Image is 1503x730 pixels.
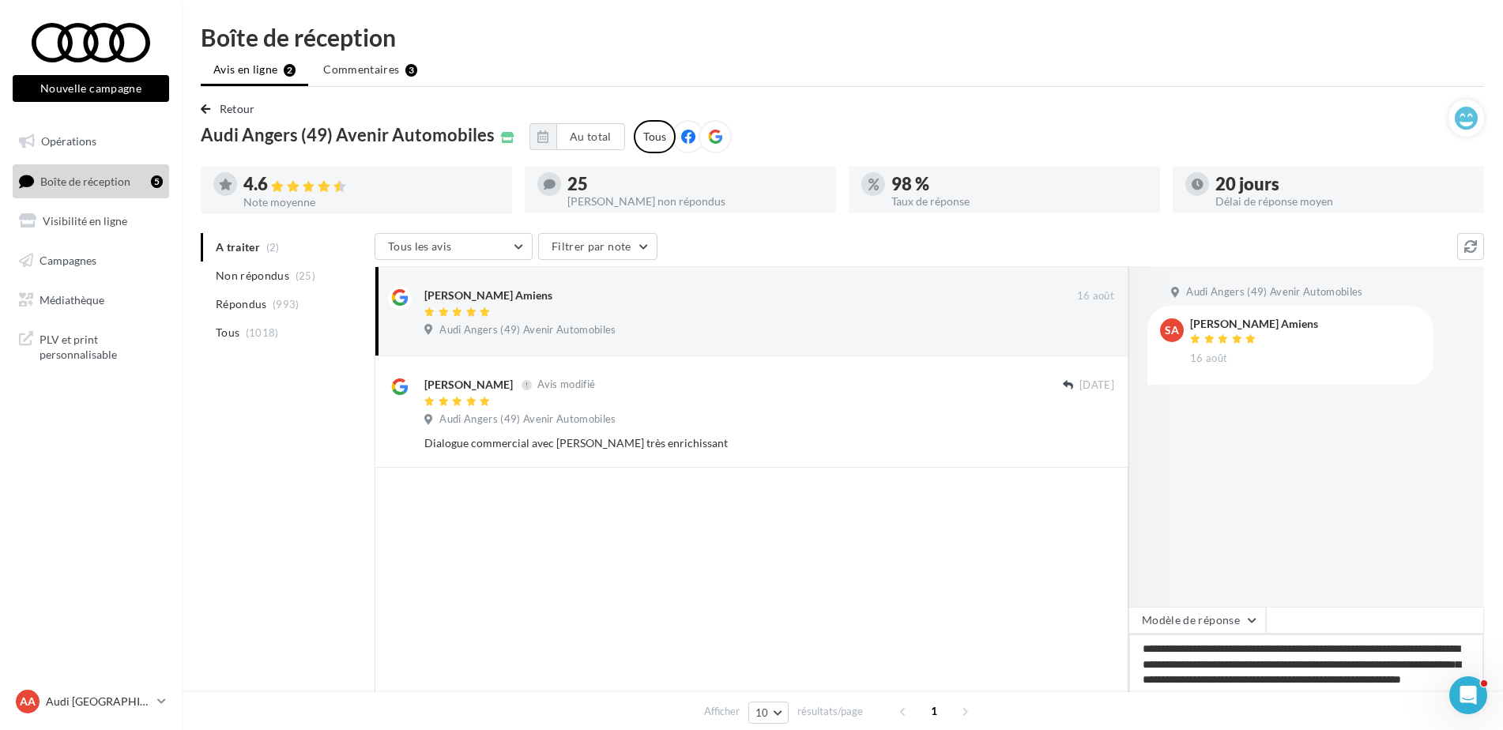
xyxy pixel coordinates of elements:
span: Visibilité en ligne [43,214,127,228]
a: Boîte de réception5 [9,164,172,198]
div: 98 % [891,175,1147,193]
span: Tous les avis [388,239,452,253]
span: résultats/page [797,704,863,719]
button: Modèle de réponse [1128,607,1266,634]
button: Au total [556,123,625,150]
div: 4.6 [243,175,499,194]
span: 16 août [1077,289,1114,303]
div: [PERSON_NAME] Amiens [1190,318,1318,329]
span: PLV et print personnalisable [40,329,163,363]
span: 16 août [1190,352,1227,366]
span: Tous [216,325,239,341]
button: Filtrer par note [538,233,657,260]
div: 20 jours [1215,175,1471,193]
div: Délai de réponse moyen [1215,196,1471,207]
a: Visibilité en ligne [9,205,172,238]
a: PLV et print personnalisable [9,322,172,369]
div: Boîte de réception [201,25,1484,49]
div: Tous [634,120,676,153]
p: Audi [GEOGRAPHIC_DATA] [46,694,151,709]
button: 10 [748,702,789,724]
span: Campagnes [40,254,96,267]
span: Audi Angers (49) Avenir Automobiles [201,126,495,144]
a: AA Audi [GEOGRAPHIC_DATA] [13,687,169,717]
span: Audi Angers (49) Avenir Automobiles [439,323,616,337]
span: Audi Angers (49) Avenir Automobiles [439,412,616,427]
div: Dialogue commercial avec [PERSON_NAME] très enrichissant [424,435,1011,451]
span: SA [1165,322,1179,338]
span: 1 [921,698,947,724]
span: Médiathèque [40,292,104,306]
div: Taux de réponse [891,196,1147,207]
span: Répondus [216,296,267,312]
span: (25) [296,269,315,282]
span: Avis modifié [537,378,595,391]
a: Opérations [9,125,172,158]
button: Nouvelle campagne [13,75,169,102]
div: Note moyenne [243,197,499,208]
div: [PERSON_NAME] [424,377,513,393]
a: Médiathèque [9,284,172,317]
span: Retour [220,102,255,115]
span: Afficher [704,704,740,719]
span: (993) [273,298,299,310]
iframe: Intercom live chat [1449,676,1487,714]
div: [PERSON_NAME] non répondus [567,196,823,207]
button: Retour [201,100,262,119]
div: 3 [405,64,417,77]
span: (1018) [246,326,279,339]
span: Audi Angers (49) Avenir Automobiles [1186,285,1362,299]
span: Commentaires [323,62,399,77]
button: Au total [529,123,625,150]
span: AA [20,694,36,709]
div: 5 [151,175,163,188]
span: Non répondus [216,268,289,284]
div: [PERSON_NAME] Amiens [424,288,552,303]
span: Boîte de réception [40,174,130,187]
span: 10 [755,706,769,719]
a: Campagnes [9,244,172,277]
div: 25 [567,175,823,193]
button: Tous les avis [375,233,533,260]
span: Opérations [41,134,96,148]
span: [DATE] [1079,378,1114,393]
